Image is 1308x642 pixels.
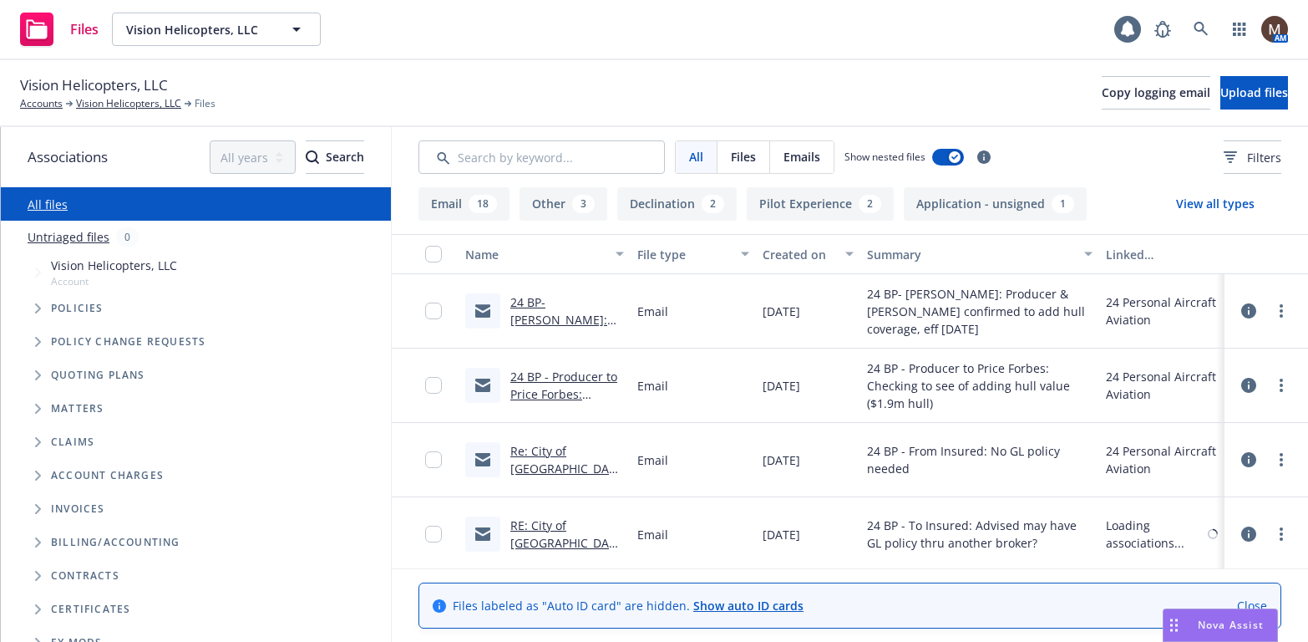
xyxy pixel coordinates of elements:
span: Nova Assist [1198,618,1264,632]
span: Quoting plans [51,370,145,380]
svg: Search [306,150,319,164]
a: Accounts [20,96,63,111]
a: Untriaged files [28,228,109,246]
div: Tree Example [1,253,391,526]
button: Email [418,187,510,221]
button: Summary [860,234,1099,274]
div: 2 [859,195,881,213]
button: Name [459,234,631,274]
span: Filters [1247,149,1281,166]
button: Upload files [1220,76,1288,110]
a: more [1271,524,1291,544]
a: Switch app [1223,13,1256,46]
img: photo [1261,16,1288,43]
a: Report a Bug [1146,13,1179,46]
span: Account charges [51,471,164,481]
span: Email [637,526,668,543]
button: SearchSearch [306,140,364,174]
span: Vision Helicopters, LLC [51,257,177,274]
span: [DATE] [763,303,800,320]
span: Files labeled as "Auto ID card" are hidden. [453,597,804,614]
button: View all types [1149,187,1281,221]
div: Created on [763,246,835,263]
a: Vision Helicopters, LLC [76,96,181,111]
span: Files [731,148,756,166]
span: Certificates [51,604,130,614]
span: Contracts [51,571,119,581]
div: Summary [867,246,1074,263]
span: [DATE] [763,377,800,395]
span: 24 BP - From Insured: No GL policy needed [867,442,1093,477]
span: Account [51,274,177,288]
a: Files [13,6,105,53]
div: 24 Personal Aircraft Aviation [1106,368,1218,403]
div: Name [465,246,606,263]
button: Other [520,187,607,221]
span: Policy change requests [51,337,205,347]
input: Select all [425,246,442,262]
span: Show nested files [844,150,925,164]
span: Filters [1224,149,1281,166]
div: 3 [572,195,595,213]
span: Copy logging email [1102,84,1210,100]
a: more [1271,301,1291,321]
a: Re: City of [GEOGRAPHIC_DATA] is Requesting Your Insurance [510,443,623,512]
a: more [1271,450,1291,470]
span: Billing/Accounting [51,538,180,548]
a: 24 BP - Producer to Price Forbes: Checking to see of adding hull value ($1.9m hull).msg [510,369,617,455]
div: 2 [702,195,724,213]
span: Associations [28,146,108,168]
button: Vision Helicopters, LLC [112,13,321,46]
div: 24 Personal Aircraft Aviation [1106,442,1218,477]
input: Toggle Row Selected [425,526,442,543]
button: Filters [1224,140,1281,174]
span: Policies [51,303,104,313]
div: 0 [116,227,139,247]
span: [DATE] [763,526,800,543]
button: Declination [617,187,737,221]
div: File type [637,246,731,263]
span: Emails [783,148,820,166]
a: RE: City of [GEOGRAPHIC_DATA] is Requesting Your Insurance [510,517,623,586]
div: Drag to move [1164,609,1184,641]
input: Toggle Row Selected [425,303,442,319]
span: Vision Helicopters, LLC [126,21,271,38]
span: Email [637,303,668,320]
span: Email [637,451,668,469]
a: more [1271,375,1291,395]
span: Vision Helicopters, LLC [20,74,168,96]
button: Application - unsigned [904,187,1087,221]
span: Email [637,377,668,395]
span: [DATE] [763,451,800,469]
button: Linked associations [1099,234,1224,274]
span: Claims [51,437,94,447]
div: 24 Personal Aircraft Aviation [1106,293,1218,329]
div: 18 [469,195,497,213]
span: Files [70,23,99,36]
div: Loading associations... [1106,517,1204,552]
span: 24 BP- [PERSON_NAME]: Producer & [PERSON_NAME] confirmed to add hull coverage, eff [DATE] [867,285,1093,338]
a: 24 BP- [PERSON_NAME]: Producer & [PERSON_NAME] confirmed to add hull coverage.msg [510,294,612,398]
span: Upload files [1220,84,1288,100]
span: Invoices [51,504,105,514]
span: All [689,148,703,166]
button: Created on [756,234,860,274]
input: Toggle Row Selected [425,451,442,468]
span: Files [195,96,215,111]
button: Copy logging email [1102,76,1210,110]
a: Close [1237,597,1267,614]
button: Nova Assist [1163,609,1278,642]
div: Linked associations [1106,246,1218,263]
div: 1 [1052,195,1074,213]
a: All files [28,196,68,212]
span: 24 BP - Producer to Price Forbes: Checking to see of adding hull value ($1.9m hull) [867,359,1093,412]
button: File type [631,234,756,274]
a: Search [1184,13,1218,46]
a: Show auto ID cards [693,598,804,614]
span: Matters [51,404,104,414]
input: Toggle Row Selected [425,377,442,394]
span: 24 BP - To Insured: Advised may have GL policy thru another broker? [867,517,1093,552]
button: Pilot Experience [747,187,894,221]
div: Search [306,141,364,173]
input: Search by keyword... [418,140,665,174]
